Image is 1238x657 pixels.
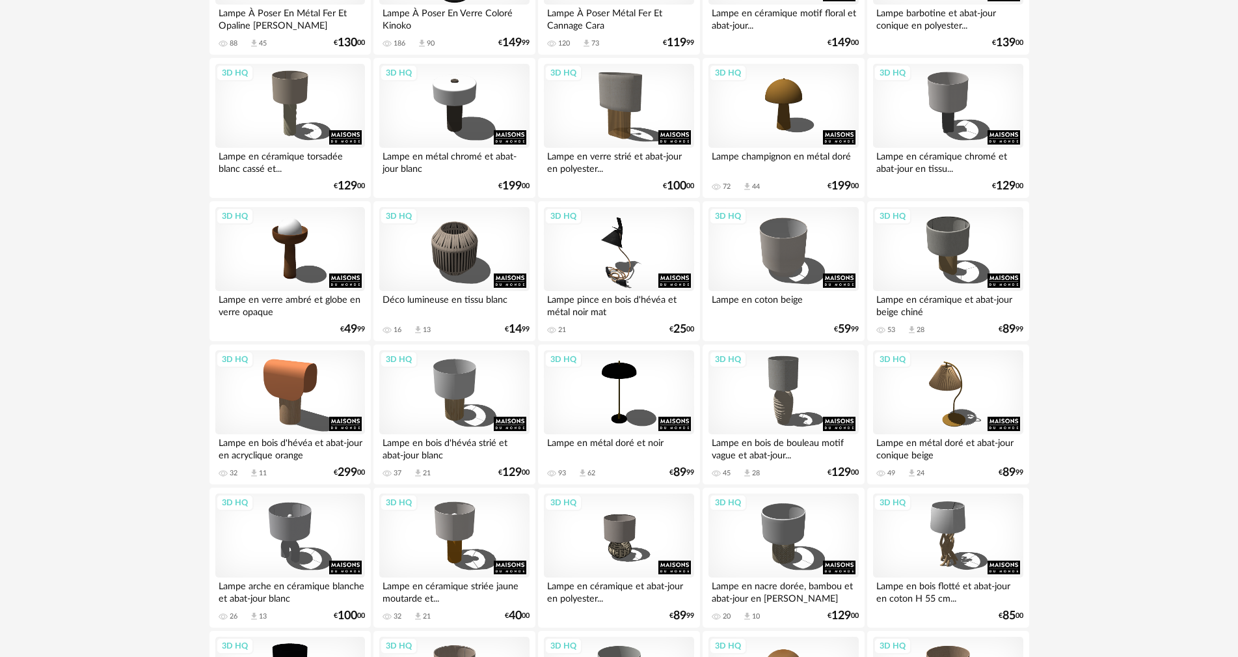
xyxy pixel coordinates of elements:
[215,578,365,604] div: Lampe arche en céramique blanche et abat-jour blanc
[413,611,423,621] span: Download icon
[996,38,1016,48] span: 139
[230,612,237,621] div: 26
[216,64,254,81] div: 3D HQ
[709,637,747,654] div: 3D HQ
[831,611,851,621] span: 129
[334,468,365,477] div: € 00
[259,469,267,478] div: 11
[417,38,427,48] span: Download icon
[423,326,431,335] div: 13
[1003,325,1016,334] span: 89
[703,488,864,628] a: 3D HQ Lampe en nacre dorée, bambou et abat-jour en [PERSON_NAME] 20 Download icon 10 €12900
[380,494,418,511] div: 3D HQ
[538,488,699,628] a: 3D HQ Lampe en céramique et abat-jour en polyester... €8999
[230,39,237,48] div: 88
[373,58,535,199] a: 3D HQ Lampe en métal chromé et abat-jour blanc €19900
[709,208,747,225] div: 3D HQ
[538,201,699,342] a: 3D HQ Lampe pince en bois d'hévéa et métal noir mat 21 €2500
[669,468,694,477] div: € 99
[874,637,911,654] div: 3D HQ
[838,325,851,334] span: 59
[544,578,693,604] div: Lampe en céramique et abat-jour en polyester...
[545,64,582,81] div: 3D HQ
[394,326,401,335] div: 16
[380,64,418,81] div: 3D HQ
[259,612,267,621] div: 13
[544,291,693,317] div: Lampe pince en bois d'hévéa et métal noir mat
[873,148,1023,174] div: Lampe en céramique chromé et abat-jour en tissu...
[394,612,401,621] div: 32
[999,611,1023,621] div: € 00
[703,344,864,485] a: 3D HQ Lampe en bois de bouleau motif vague et abat-jour... 45 Download icon 28 €12900
[996,182,1016,191] span: 129
[502,182,522,191] span: 199
[558,39,570,48] div: 120
[669,611,694,621] div: € 99
[669,325,694,334] div: € 00
[215,434,365,460] div: Lampe en bois d'hévéa et abat-jour en acryclique orange
[216,637,254,654] div: 3D HQ
[340,325,365,334] div: € 99
[538,344,699,485] a: 3D HQ Lampe en métal doré et noir 93 Download icon 62 €8999
[752,612,760,621] div: 10
[708,5,858,31] div: Lampe en céramique motif floral et abat-jour...
[338,38,357,48] span: 130
[509,325,522,334] span: 14
[379,5,529,31] div: Lampe À Poser En Verre Coloré Kinoko
[209,488,371,628] a: 3D HQ Lampe arche en céramique blanche et abat-jour blanc 26 Download icon 13 €10000
[873,5,1023,31] div: Lampe barbotine et abat-jour conique en polyester...
[663,182,694,191] div: € 00
[708,291,858,317] div: Lampe en coton beige
[259,39,267,48] div: 45
[874,494,911,511] div: 3D HQ
[505,325,530,334] div: € 99
[874,351,911,368] div: 3D HQ
[379,291,529,317] div: Déco lumineuse en tissu blanc
[742,182,752,191] span: Download icon
[752,182,760,191] div: 44
[216,494,254,511] div: 3D HQ
[873,291,1023,317] div: Lampe en céramique et abat-jour beige chiné
[344,325,357,334] span: 49
[723,612,731,621] div: 20
[498,468,530,477] div: € 00
[673,325,686,334] span: 25
[742,611,752,621] span: Download icon
[394,39,405,48] div: 186
[992,38,1023,48] div: € 00
[334,182,365,191] div: € 00
[209,201,371,342] a: 3D HQ Lampe en verre ambré et globe en verre opaque €4999
[667,182,686,191] span: 100
[867,201,1029,342] a: 3D HQ Lampe en céramique et abat-jour beige chiné 53 Download icon 28 €8999
[379,148,529,174] div: Lampe en métal chromé et abat-jour blanc
[334,38,365,48] div: € 00
[373,201,535,342] a: 3D HQ Déco lumineuse en tissu blanc 16 Download icon 13 €1499
[427,39,435,48] div: 90
[709,64,747,81] div: 3D HQ
[215,148,365,174] div: Lampe en céramique torsadée blanc cassé et...
[708,578,858,604] div: Lampe en nacre dorée, bambou et abat-jour en [PERSON_NAME]
[380,351,418,368] div: 3D HQ
[498,182,530,191] div: € 00
[907,468,917,478] span: Download icon
[538,58,699,199] a: 3D HQ Lampe en verre strié et abat-jour en polyester... €10000
[591,39,599,48] div: 73
[999,325,1023,334] div: € 99
[874,208,911,225] div: 3D HQ
[873,434,1023,460] div: Lampe en métal doré et abat-jour conique beige
[545,494,582,511] div: 3D HQ
[867,488,1029,628] a: 3D HQ Lampe en bois flotté et abat-jour en coton H 55 cm... €8500
[373,344,535,485] a: 3D HQ Lampe en bois d'hévéa strié et abat-jour blanc 37 Download icon 21 €12900
[558,326,566,335] div: 21
[338,611,357,621] span: 100
[663,38,694,48] div: € 99
[828,38,859,48] div: € 00
[338,182,357,191] span: 129
[502,468,522,477] span: 129
[545,351,582,368] div: 3D HQ
[1003,468,1016,477] span: 89
[828,468,859,477] div: € 00
[502,38,522,48] span: 149
[831,468,851,477] span: 129
[544,434,693,460] div: Lampe en métal doré et noir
